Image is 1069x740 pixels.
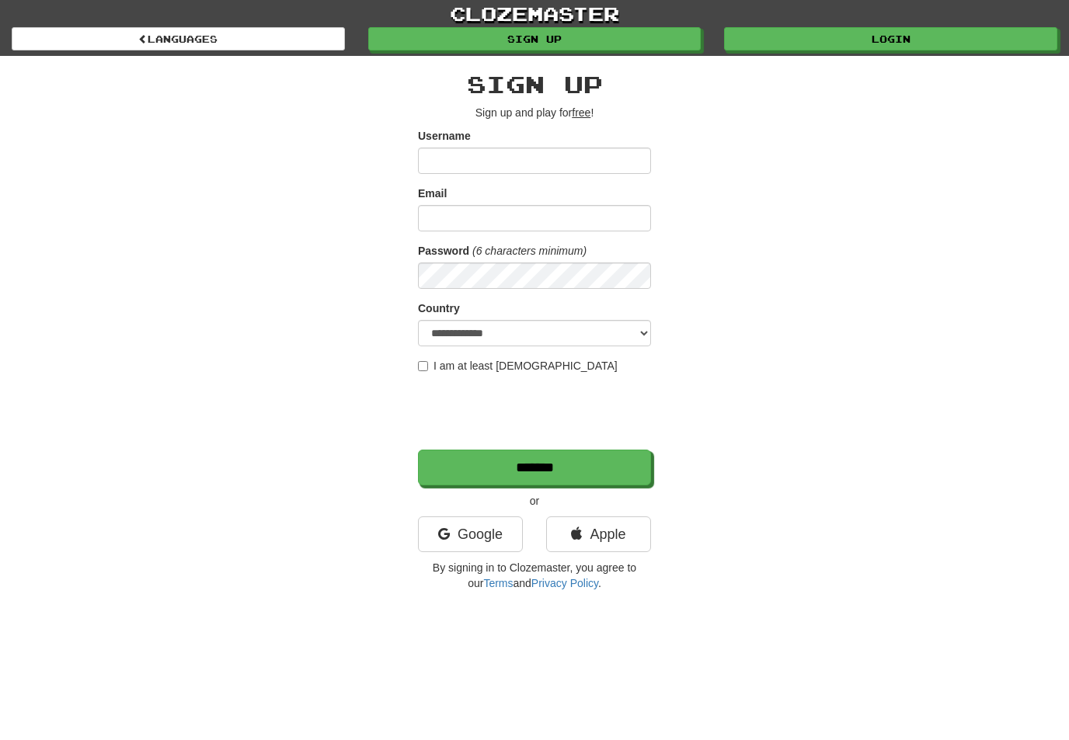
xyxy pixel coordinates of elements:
a: Privacy Policy [531,577,598,589]
p: By signing in to Clozemaster, you agree to our and . [418,560,651,591]
em: (6 characters minimum) [472,245,587,257]
u: free [572,106,590,119]
label: I am at least [DEMOGRAPHIC_DATA] [418,358,618,373]
a: Languages [12,27,345,50]
label: Username [418,128,471,144]
label: Email [418,186,447,201]
input: I am at least [DEMOGRAPHIC_DATA] [418,361,428,371]
a: Sign up [368,27,702,50]
a: Apple [546,516,651,552]
h2: Sign up [418,71,651,97]
label: Country [418,301,460,316]
iframe: reCAPTCHA [418,381,654,442]
p: Sign up and play for ! [418,105,651,120]
p: or [418,493,651,509]
a: Login [724,27,1057,50]
a: Google [418,516,523,552]
a: Terms [483,577,513,589]
label: Password [418,243,469,259]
